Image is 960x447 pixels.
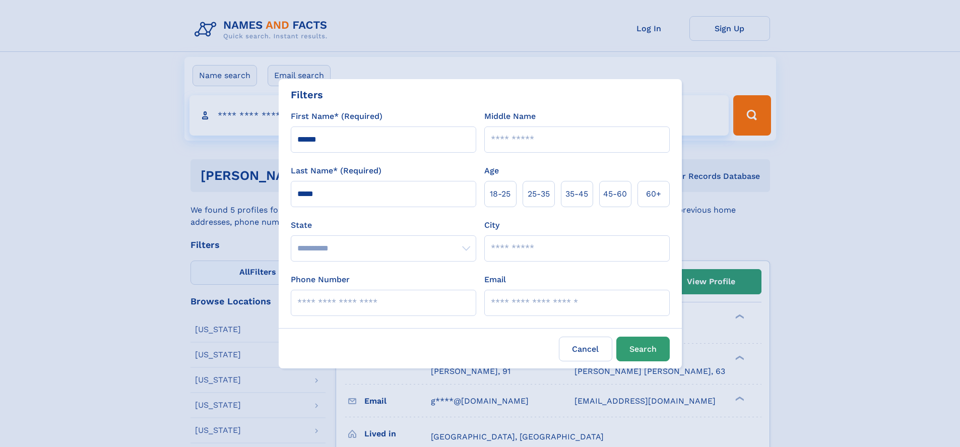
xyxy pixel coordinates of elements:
[291,274,350,286] label: Phone Number
[646,188,661,200] span: 60+
[490,188,510,200] span: 18‑25
[565,188,588,200] span: 35‑45
[616,337,670,361] button: Search
[291,110,382,122] label: First Name* (Required)
[484,110,536,122] label: Middle Name
[559,337,612,361] label: Cancel
[528,188,550,200] span: 25‑35
[291,165,381,177] label: Last Name* (Required)
[291,87,323,102] div: Filters
[291,219,476,231] label: State
[603,188,627,200] span: 45‑60
[484,165,499,177] label: Age
[484,219,499,231] label: City
[484,274,506,286] label: Email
